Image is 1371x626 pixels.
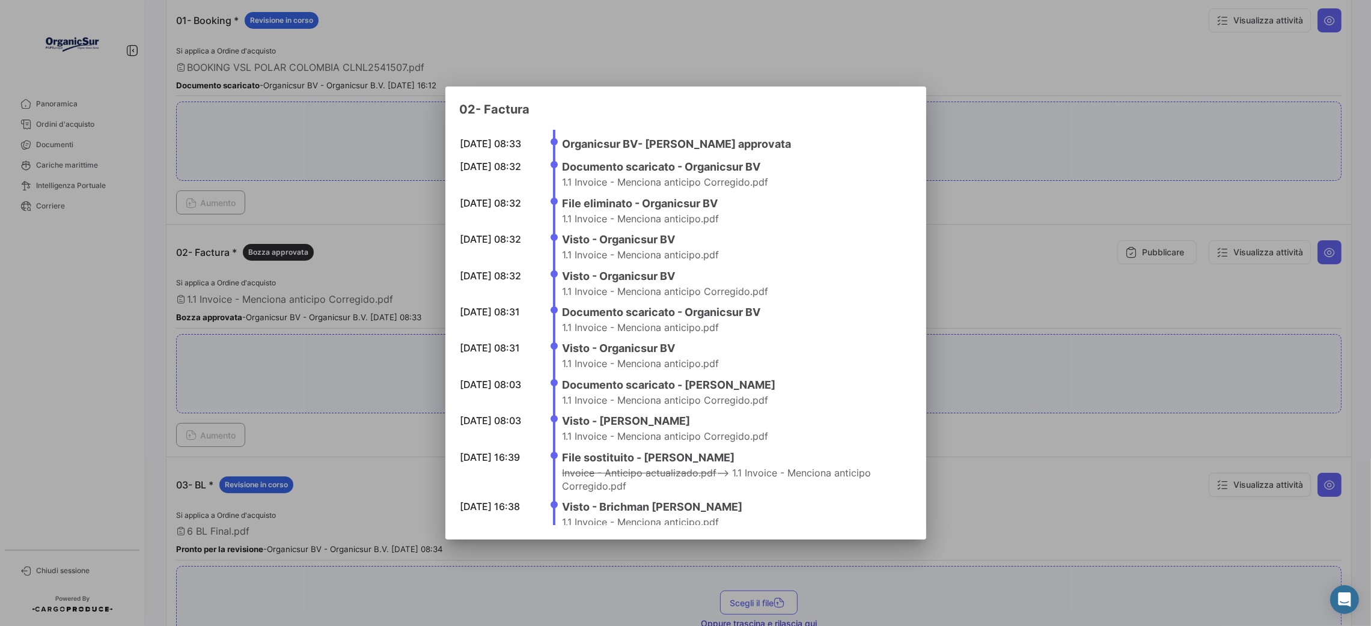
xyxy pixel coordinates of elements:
[563,285,769,297] span: 1.1 Invoice - Menciona anticipo Corregido.pdf
[460,378,533,391] div: [DATE] 08:03
[1330,585,1359,614] div: Abrir Intercom Messenger
[563,340,905,357] h4: Visto - Organicsur BV
[460,269,533,282] div: [DATE] 08:32
[460,160,533,173] div: [DATE] 08:32
[563,357,719,369] span: 1.1 Invoice - Menciona anticipo.pdf
[563,159,905,175] h4: Documento scaricato - Organicsur BV
[563,213,719,225] span: 1.1 Invoice - Menciona anticipo.pdf
[563,467,872,492] span: --> 1.1 Invoice - Menciona anticipo Corregido.pdf
[460,414,533,427] div: [DATE] 08:03
[563,249,719,261] span: 1.1 Invoice - Menciona anticipo.pdf
[563,430,769,442] span: 1.1 Invoice - Menciona anticipo Corregido.pdf
[563,499,905,515] h4: Visto - Brichman [PERSON_NAME]
[460,101,912,118] h3: 02- Factura
[563,268,905,285] h4: Visto - Organicsur BV
[563,195,905,212] h4: File eliminato - Organicsur BV
[460,232,533,246] div: [DATE] 08:32
[563,231,905,248] h4: Visto - Organicsur BV
[460,137,533,150] div: [DATE] 08:33
[460,341,533,354] div: [DATE] 08:31
[460,196,533,210] div: [DATE] 08:32
[563,413,905,430] h4: Visto - [PERSON_NAME]
[563,136,905,153] h4: Organicsur BV - [PERSON_NAME] approvata
[563,176,769,188] span: 1.1 Invoice - Menciona anticipo Corregido.pdf
[460,500,533,513] div: [DATE] 16:38
[460,451,533,464] div: [DATE] 16:39
[563,304,905,321] h4: Documento scaricato - Organicsur BV
[563,449,905,466] h4: File sostituito - [PERSON_NAME]
[563,394,769,406] span: 1.1 Invoice - Menciona anticipo Corregido.pdf
[460,305,533,318] div: [DATE] 08:31
[563,467,717,479] s: Invoice - Anticipo actualizado.pdf
[563,321,719,333] span: 1.1 Invoice - Menciona anticipo.pdf
[563,516,719,528] span: 1.1 Invoice - Menciona anticipo.pdf
[563,377,905,394] h4: Documento scaricato - [PERSON_NAME]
